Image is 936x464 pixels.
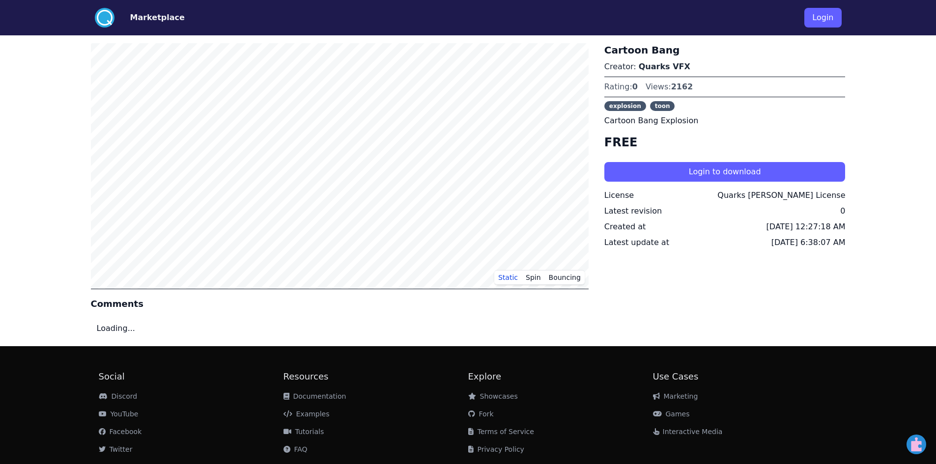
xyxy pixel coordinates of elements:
[114,12,185,24] a: Marketplace
[907,435,926,454] img: CRXJS logo
[545,270,585,285] button: Bouncing
[604,81,638,93] div: Rating:
[604,237,669,248] div: Latest update at
[632,82,638,91] span: 0
[653,370,838,383] h2: Use Cases
[91,297,589,311] h4: Comments
[284,428,324,436] a: Tutorials
[650,101,675,111] span: toon
[284,410,330,418] a: Examples
[653,410,690,418] a: Games
[468,410,494,418] a: Fork
[97,323,583,334] p: Loading...
[99,445,133,453] a: Twitter
[604,190,634,201] div: License
[604,43,846,57] h3: Cartoon Bang
[284,392,346,400] a: Documentation
[671,82,693,91] span: 2162
[468,445,524,453] a: Privacy Policy
[284,445,308,453] a: FAQ
[99,392,138,400] a: Discord
[130,12,185,24] button: Marketplace
[604,135,846,150] h4: FREE
[99,370,284,383] h2: Social
[604,61,846,73] p: Creator:
[766,221,846,233] div: [DATE] 12:27:18 AM
[99,410,139,418] a: YouTube
[646,81,693,93] div: Views:
[771,237,846,248] div: [DATE] 6:38:07 AM
[840,205,845,217] div: 0
[284,370,468,383] h2: Resources
[604,205,662,217] div: Latest revision
[717,190,845,201] div: Quarks [PERSON_NAME] License
[468,428,534,436] a: Terms of Service
[522,270,545,285] button: Spin
[468,370,653,383] h2: Explore
[604,115,846,127] p: Cartoon Bang Explosion
[604,162,846,182] button: Login to download
[653,428,723,436] a: Interactive Media
[604,221,646,233] div: Created at
[804,8,841,27] button: Login
[99,428,142,436] a: Facebook
[604,167,846,176] a: Login to download
[653,392,698,400] a: Marketing
[494,270,522,285] button: Static
[468,392,518,400] a: Showcases
[639,62,690,71] a: Quarks VFX
[604,101,646,111] span: explosion
[804,4,841,31] a: Login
